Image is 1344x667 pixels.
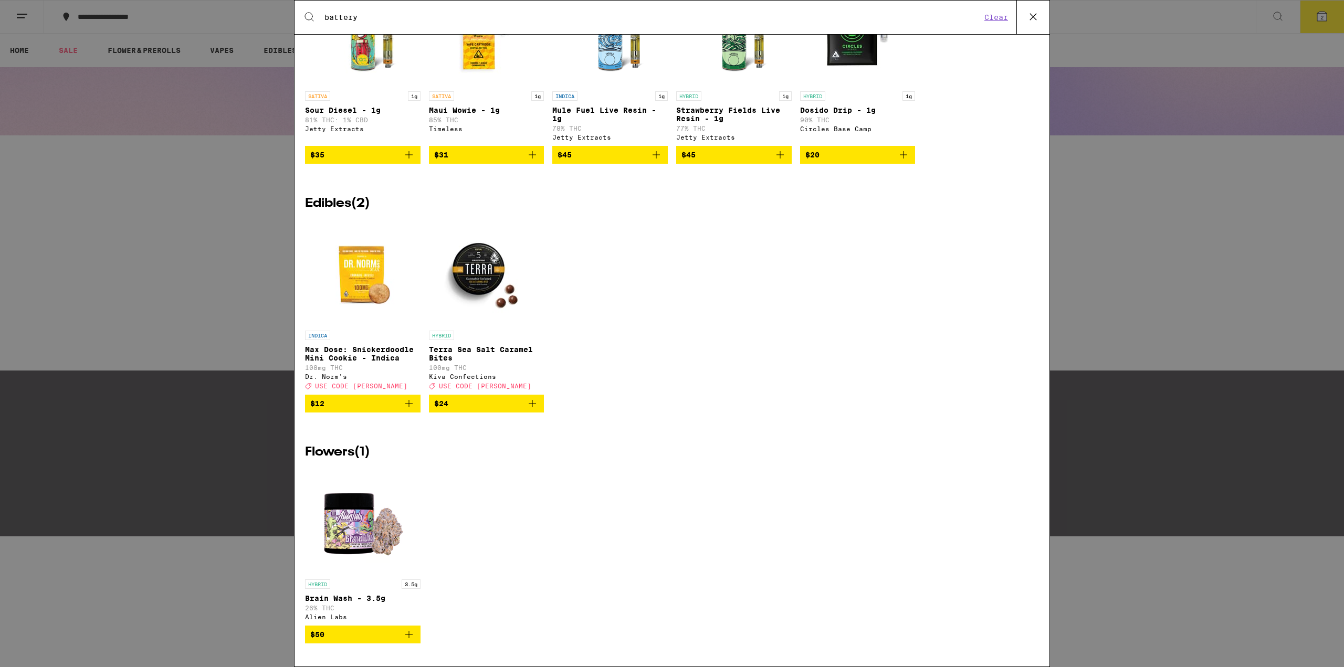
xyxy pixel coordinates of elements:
p: SATIVA [305,91,330,101]
span: $50 [310,630,324,639]
p: Max Dose: Snickerdoodle Mini Cookie - Indica [305,345,421,362]
h2: Edibles ( 2 ) [305,197,1039,210]
p: 1g [408,91,421,101]
p: 78% THC [552,125,668,132]
a: Open page for Terra Sea Salt Caramel Bites from Kiva Confections [429,220,544,395]
p: Maui Wowie - 1g [429,106,544,114]
a: Open page for Max Dose: Snickerdoodle Mini Cookie - Indica from Dr. Norm's [305,220,421,395]
p: Mule Fuel Live Resin - 1g [552,106,668,123]
p: 26% THC [305,605,421,611]
p: HYBRID [676,91,701,101]
button: Add to bag [676,146,792,164]
img: Kiva Confections - Terra Sea Salt Caramel Bites [434,220,539,325]
p: SATIVA [429,91,454,101]
button: Add to bag [305,146,421,164]
p: 3.5g [402,579,421,589]
div: Alien Labs [305,613,421,620]
p: Sour Diesel - 1g [305,106,421,114]
p: 100mg THC [429,364,544,371]
span: USE CODE [PERSON_NAME] [315,383,407,389]
p: 1g [655,91,668,101]
p: 1g [531,91,544,101]
span: $31 [434,151,448,159]
button: Add to bag [429,395,544,412]
button: Add to bag [305,626,421,643]
span: $45 [558,151,572,159]
div: Circles Base Camp [800,125,916,132]
div: Dr. Norm's [305,373,421,380]
button: Add to bag [800,146,916,164]
div: Jetty Extracts [676,134,792,141]
a: Open page for Brain Wash - 3.5g from Alien Labs [305,469,421,626]
div: Kiva Confections [429,373,544,380]
button: Add to bag [429,146,544,164]
p: HYBRID [429,331,454,340]
p: HYBRID [800,91,825,101]
div: Timeless [429,125,544,132]
button: Add to bag [305,395,421,412]
div: Jetty Extracts [305,125,421,132]
p: INDICA [552,91,577,101]
p: Terra Sea Salt Caramel Bites [429,345,544,362]
span: $35 [310,151,324,159]
p: 1g [902,91,915,101]
p: Strawberry Fields Live Resin - 1g [676,106,792,123]
span: USE CODE [PERSON_NAME] [439,383,531,389]
button: Clear [981,13,1011,22]
span: $20 [805,151,820,159]
span: $45 [681,151,696,159]
p: 1g [779,91,792,101]
button: Add to bag [552,146,668,164]
p: INDICA [305,331,330,340]
p: 81% THC: 1% CBD [305,117,421,123]
p: 85% THC [429,117,544,123]
p: 77% THC [676,125,792,132]
img: Alien Labs - Brain Wash - 3.5g [310,469,415,574]
h2: Flowers ( 1 ) [305,446,1039,459]
input: Search for products & categories [324,13,981,22]
div: Jetty Extracts [552,134,668,141]
p: Dosido Drip - 1g [800,106,916,114]
span: Hi. Need any help? [6,7,76,16]
p: HYBRID [305,579,330,589]
span: $24 [434,399,448,408]
p: 90% THC [800,117,916,123]
p: 108mg THC [305,364,421,371]
p: Brain Wash - 3.5g [305,594,421,602]
img: Dr. Norm's - Max Dose: Snickerdoodle Mini Cookie - Indica [310,220,415,325]
span: $12 [310,399,324,408]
